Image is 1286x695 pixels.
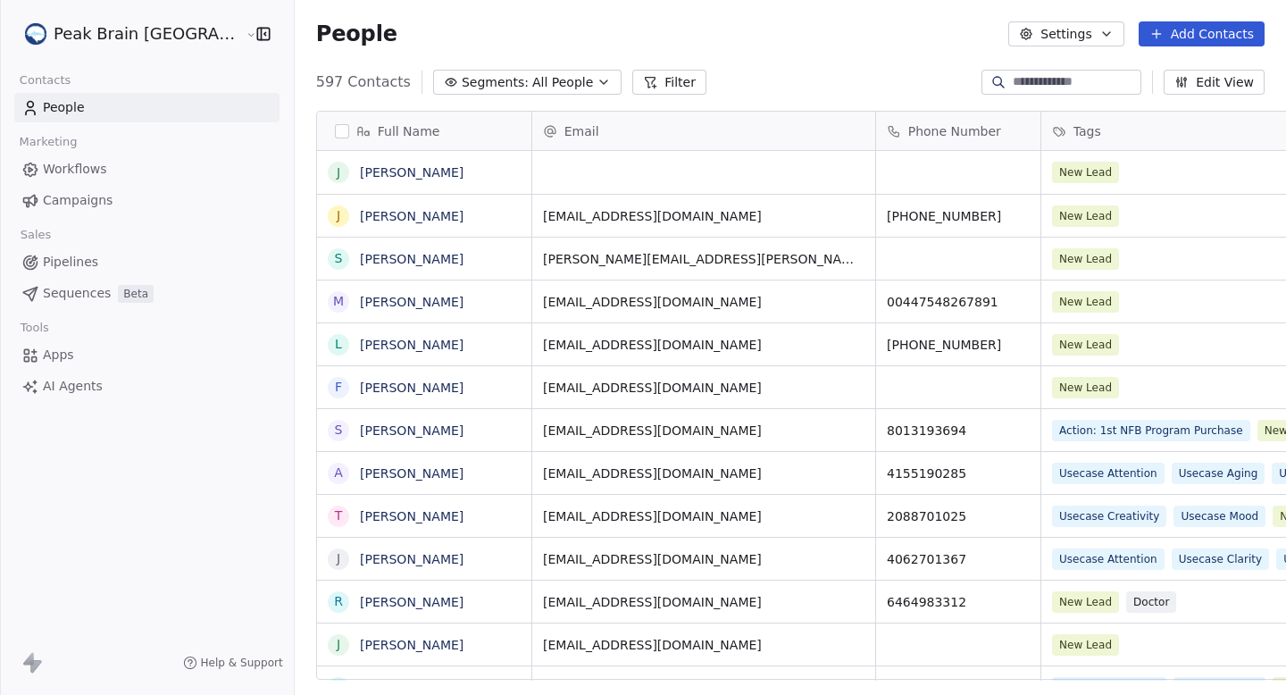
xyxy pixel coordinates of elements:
[1126,591,1176,613] span: Doctor
[317,151,532,681] div: grid
[335,378,342,397] div: F
[43,191,113,210] span: Campaigns
[887,293,1030,311] span: 00447548267891
[1052,162,1119,183] span: New Lead
[337,206,340,225] div: J
[316,71,411,93] span: 597 Contacts
[1139,21,1265,46] button: Add Contacts
[887,422,1030,440] span: 8013193694
[337,163,340,182] div: J
[316,21,397,47] span: People
[13,222,59,248] span: Sales
[334,592,343,611] div: R
[1073,122,1101,140] span: Tags
[337,635,340,654] div: J
[43,98,85,117] span: People
[543,250,864,268] span: [PERSON_NAME][EMAIL_ADDRESS][PERSON_NAME][DOMAIN_NAME]
[360,338,463,352] a: [PERSON_NAME]
[360,165,463,180] a: [PERSON_NAME]
[334,464,343,482] div: A
[543,593,864,611] span: [EMAIL_ADDRESS][DOMAIN_NAME]
[1052,248,1119,270] span: New Lead
[887,336,1030,354] span: [PHONE_NUMBER]
[13,314,56,341] span: Tools
[54,22,241,46] span: Peak Brain [GEOGRAPHIC_DATA]
[1171,463,1265,484] span: Usecase Aging
[532,73,593,92] span: All People
[360,252,463,266] a: [PERSON_NAME]
[317,112,531,150] div: Full Name
[21,19,233,49] button: Peak Brain [GEOGRAPHIC_DATA]
[360,552,463,566] a: [PERSON_NAME]
[360,209,463,223] a: [PERSON_NAME]
[887,207,1030,225] span: [PHONE_NUMBER]
[543,336,864,354] span: [EMAIL_ADDRESS][DOMAIN_NAME]
[378,122,440,140] span: Full Name
[908,122,1001,140] span: Phone Number
[334,249,342,268] div: S
[543,293,864,311] span: [EMAIL_ADDRESS][DOMAIN_NAME]
[12,67,79,94] span: Contacts
[14,186,280,215] a: Campaigns
[632,70,706,95] button: Filter
[360,295,463,309] a: [PERSON_NAME]
[337,549,340,568] div: J
[335,335,342,354] div: L
[1052,420,1250,441] span: Action: 1st NFB Program Purchase
[1052,205,1119,227] span: New Lead
[334,507,342,525] div: T
[12,129,85,155] span: Marketing
[360,681,463,695] a: [PERSON_NAME]
[14,340,280,370] a: Apps
[1052,291,1119,313] span: New Lead
[887,593,1030,611] span: 6464983312
[1173,506,1265,527] span: Usecase Mood
[1052,377,1119,398] span: New Lead
[887,550,1030,568] span: 4062701367
[876,112,1040,150] div: Phone Number
[43,160,107,179] span: Workflows
[43,377,103,396] span: AI Agents
[543,507,864,525] span: [EMAIL_ADDRESS][DOMAIN_NAME]
[1052,334,1119,356] span: New Lead
[462,73,529,92] span: Segments:
[360,466,463,481] a: [PERSON_NAME]
[360,509,463,523] a: [PERSON_NAME]
[14,155,280,184] a: Workflows
[14,279,280,308] a: SequencesBeta
[43,346,74,364] span: Apps
[1052,506,1166,527] span: Usecase Creativity
[543,550,864,568] span: [EMAIL_ADDRESS][DOMAIN_NAME]
[1052,634,1119,656] span: New Lead
[14,93,280,122] a: People
[360,423,463,438] a: [PERSON_NAME]
[25,23,46,45] img: Peak%20Brain%20Logo.png
[14,372,280,401] a: AI Agents
[201,656,283,670] span: Help & Support
[564,122,599,140] span: Email
[887,507,1030,525] span: 2088701025
[1164,70,1265,95] button: Edit View
[543,379,864,397] span: [EMAIL_ADDRESS][DOMAIN_NAME]
[543,207,864,225] span: [EMAIL_ADDRESS][DOMAIN_NAME]
[360,381,463,395] a: [PERSON_NAME]
[1052,548,1165,570] span: Usecase Attention
[543,636,864,654] span: [EMAIL_ADDRESS][DOMAIN_NAME]
[360,595,463,609] a: [PERSON_NAME]
[43,284,111,303] span: Sequences
[1052,591,1119,613] span: New Lead
[118,285,154,303] span: Beta
[1171,548,1268,570] span: Usecase Clarity
[183,656,283,670] a: Help & Support
[360,638,463,652] a: [PERSON_NAME]
[1052,463,1165,484] span: Usecase Attention
[334,421,342,440] div: S
[887,465,1030,482] span: 4155190285
[1008,21,1123,46] button: Settings
[43,253,98,272] span: Pipelines
[543,465,864,482] span: [EMAIL_ADDRESS][DOMAIN_NAME]
[532,112,875,150] div: Email
[14,247,280,277] a: Pipelines
[543,422,864,440] span: [EMAIL_ADDRESS][DOMAIN_NAME]
[333,292,344,311] div: m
